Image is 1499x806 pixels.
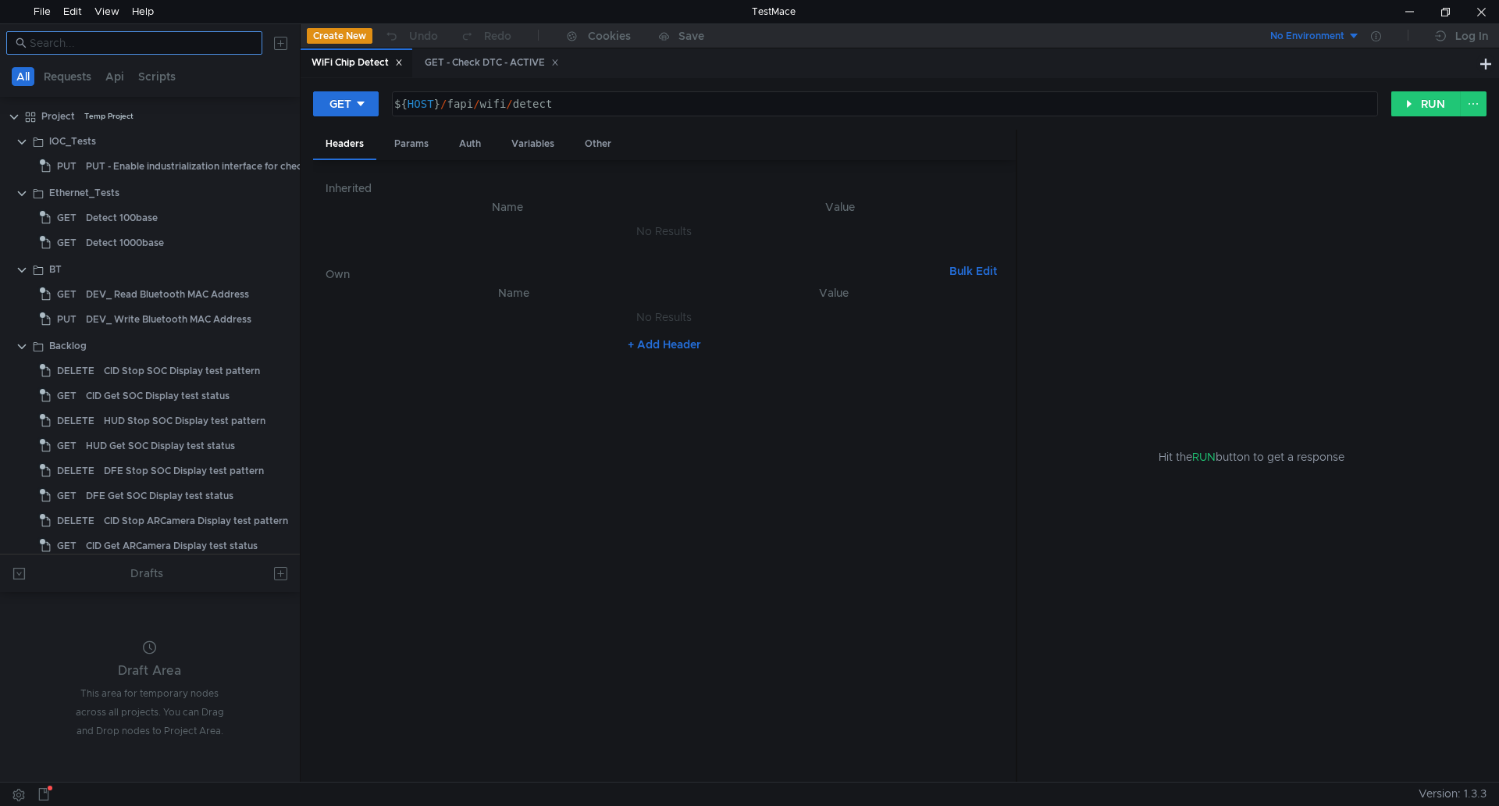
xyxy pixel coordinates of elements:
div: Headers [313,130,376,160]
button: Bulk Edit [943,262,1003,280]
button: No Environment [1252,23,1360,48]
th: Name [338,198,677,216]
span: GET [57,484,77,508]
span: GET [57,434,77,458]
div: Variables [499,130,567,159]
div: CID Stop SOC Display test pattern [104,359,260,383]
div: IOC_Tests [49,130,96,153]
div: Log In [1455,27,1488,45]
div: PUT - Enable industrialization interface for checking protection state (status) [86,155,437,178]
div: DEV_ Write Bluetooth MAC Address [86,308,251,331]
button: Scripts [134,67,180,86]
button: GET [313,91,379,116]
nz-embed-empty: No Results [636,224,692,238]
div: Detect 1000base [86,231,164,255]
div: CID Get ARCamera Display test status [86,534,258,558]
span: DELETE [57,509,94,533]
div: Redo [484,27,511,45]
span: DELETE [57,459,94,483]
div: Params [382,130,441,159]
div: Detect 100base [86,206,158,230]
span: PUT [57,155,77,178]
div: GET [329,95,351,112]
div: Drafts [130,564,163,583]
span: GET [57,384,77,408]
span: DELETE [57,409,94,433]
div: CID Get SOC Display test status [86,384,230,408]
span: PUT [57,308,77,331]
span: GET [57,283,77,306]
div: No Environment [1270,29,1344,44]
div: DFE Stop SOC Display test pattern [104,459,264,483]
div: GET - Check DTC - ACTIVE [425,55,559,71]
span: GET [57,534,77,558]
th: Value [677,198,1003,216]
div: WiFi Chip Detect [312,55,403,71]
span: DELETE [57,359,94,383]
div: Undo [409,27,438,45]
button: Create New [307,28,372,44]
span: RUN [1192,450,1216,464]
div: Save [678,30,704,41]
div: CID Stop ARCamera Display test pattern [104,509,288,533]
span: GET [57,231,77,255]
h6: Inherited [326,179,1003,198]
button: Undo [372,24,449,48]
th: Value [676,284,991,302]
div: HUD Stop SOC Display test pattern [104,409,265,433]
button: + Add Header [621,335,707,354]
div: Project [41,105,75,128]
div: Backlog [49,334,87,358]
div: DFE Get SOC Display test status [86,484,233,508]
div: Temp Project [84,105,134,128]
input: Search... [30,34,253,52]
button: RUN [1391,91,1461,116]
div: Auth [447,130,493,159]
nz-embed-empty: No Results [636,310,692,324]
span: Version: 1.3.3 [1419,783,1487,805]
button: All [12,67,34,86]
div: Other [572,130,624,159]
div: BT [49,258,62,281]
div: DEV_ Read Bluetooth MAC Address [86,283,249,306]
th: Name [351,284,676,302]
h6: Own [326,265,943,284]
span: GET [57,206,77,230]
button: Api [101,67,129,86]
div: HUD Get SOC Display test status [86,434,235,458]
span: Hit the button to get a response [1159,448,1344,465]
div: Cookies [588,27,631,45]
button: Redo [449,24,522,48]
button: Requests [39,67,96,86]
div: Ethernet_Tests [49,181,119,205]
